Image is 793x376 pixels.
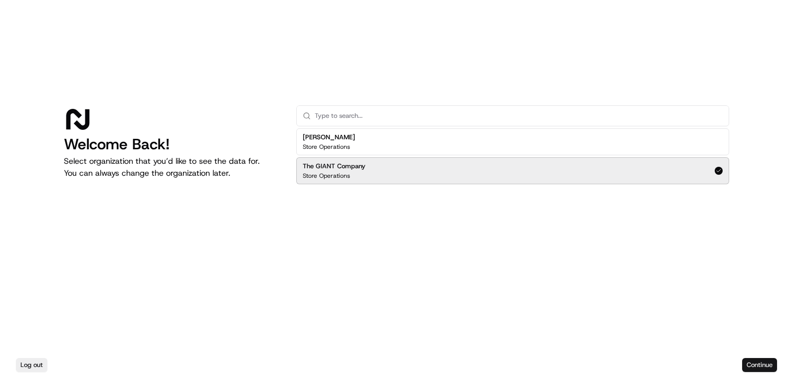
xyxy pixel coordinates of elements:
h1: Welcome Back! [64,135,280,153]
input: Type to search... [315,106,723,126]
h2: [PERSON_NAME] [303,133,355,142]
p: Select organization that you’d like to see the data for. You can always change the organization l... [64,155,280,179]
button: Continue [742,358,777,372]
p: Store Operations [303,172,350,180]
h2: The GIANT Company [303,162,366,171]
p: Store Operations [303,143,350,151]
button: Log out [16,358,47,372]
div: Suggestions [296,126,729,186]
